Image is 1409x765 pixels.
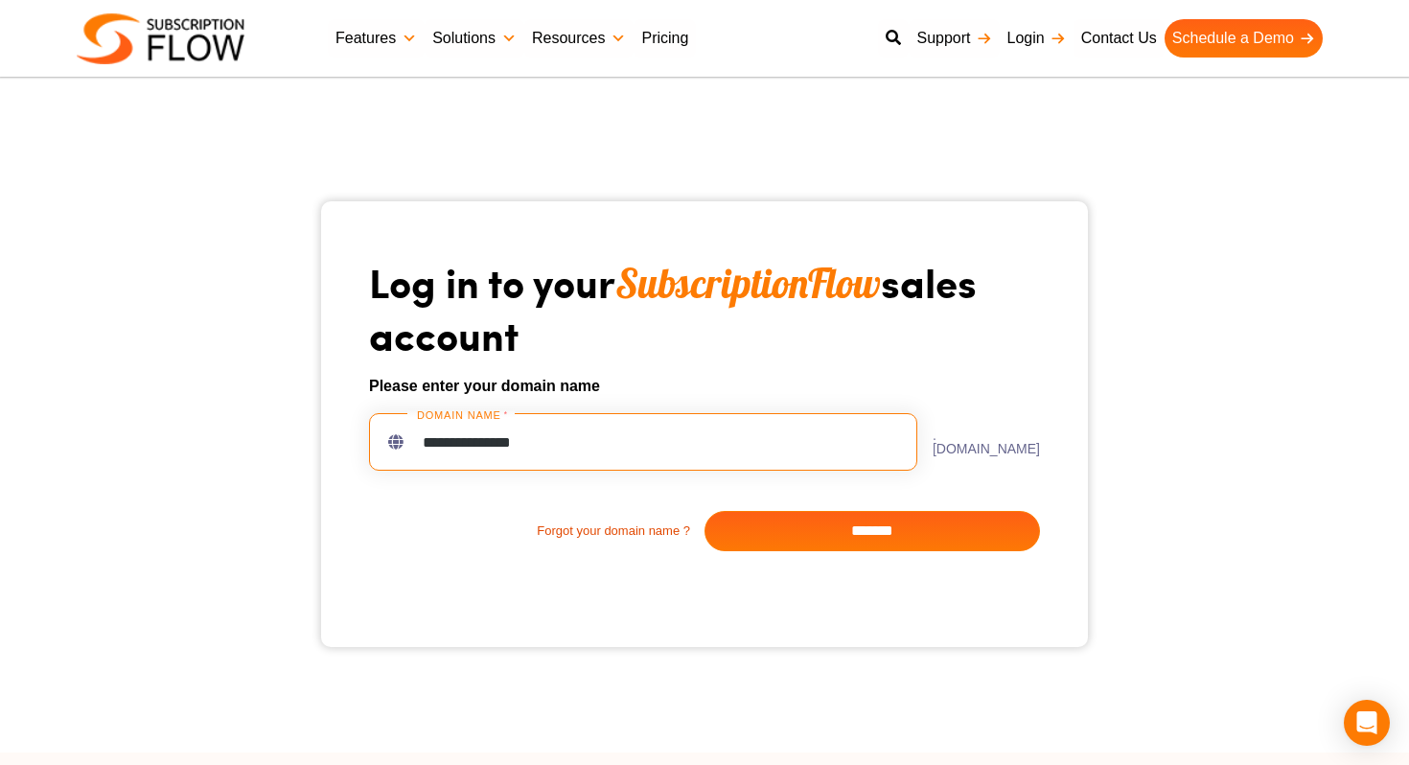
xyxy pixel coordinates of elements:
[524,19,634,58] a: Resources
[634,19,696,58] a: Pricing
[77,13,244,64] img: Subscriptionflow
[917,429,1040,455] label: .[DOMAIN_NAME]
[1165,19,1323,58] a: Schedule a Demo
[909,19,999,58] a: Support
[1074,19,1165,58] a: Contact Us
[369,257,1040,359] h1: Log in to your sales account
[369,522,704,541] a: Forgot your domain name ?
[1344,700,1390,746] div: Open Intercom Messenger
[369,375,1040,398] h6: Please enter your domain name
[1000,19,1074,58] a: Login
[328,19,425,58] a: Features
[615,258,881,309] span: SubscriptionFlow
[425,19,524,58] a: Solutions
